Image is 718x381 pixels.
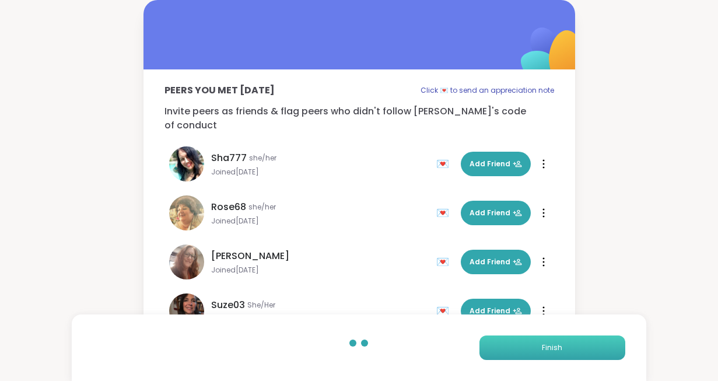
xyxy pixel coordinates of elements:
[248,202,276,212] span: she/her
[249,153,276,163] span: she/her
[211,167,429,177] span: Joined [DATE]
[164,104,554,132] p: Invite peers as friends & flag peers who didn't follow [PERSON_NAME]'s code of conduct
[169,195,204,230] img: Rose68
[542,342,562,353] span: Finish
[470,208,522,218] span: Add Friend
[461,201,531,225] button: Add Friend
[211,265,429,275] span: Joined [DATE]
[421,83,554,97] p: Click 💌 to send an appreciation note
[211,151,247,165] span: Sha777
[461,299,531,323] button: Add Friend
[211,298,245,312] span: Suze03
[211,249,289,263] span: [PERSON_NAME]
[479,335,625,360] button: Finish
[436,302,454,320] div: 💌
[247,300,275,310] span: She/Her
[470,257,522,267] span: Add Friend
[470,159,522,169] span: Add Friend
[211,200,246,214] span: Rose68
[169,146,204,181] img: Sha777
[461,250,531,274] button: Add Friend
[461,152,531,176] button: Add Friend
[169,293,204,328] img: Suze03
[211,216,429,226] span: Joined [DATE]
[436,204,454,222] div: 💌
[169,244,204,279] img: dodi
[470,306,522,316] span: Add Friend
[436,253,454,271] div: 💌
[436,155,454,173] div: 💌
[164,83,275,97] p: Peers you met [DATE]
